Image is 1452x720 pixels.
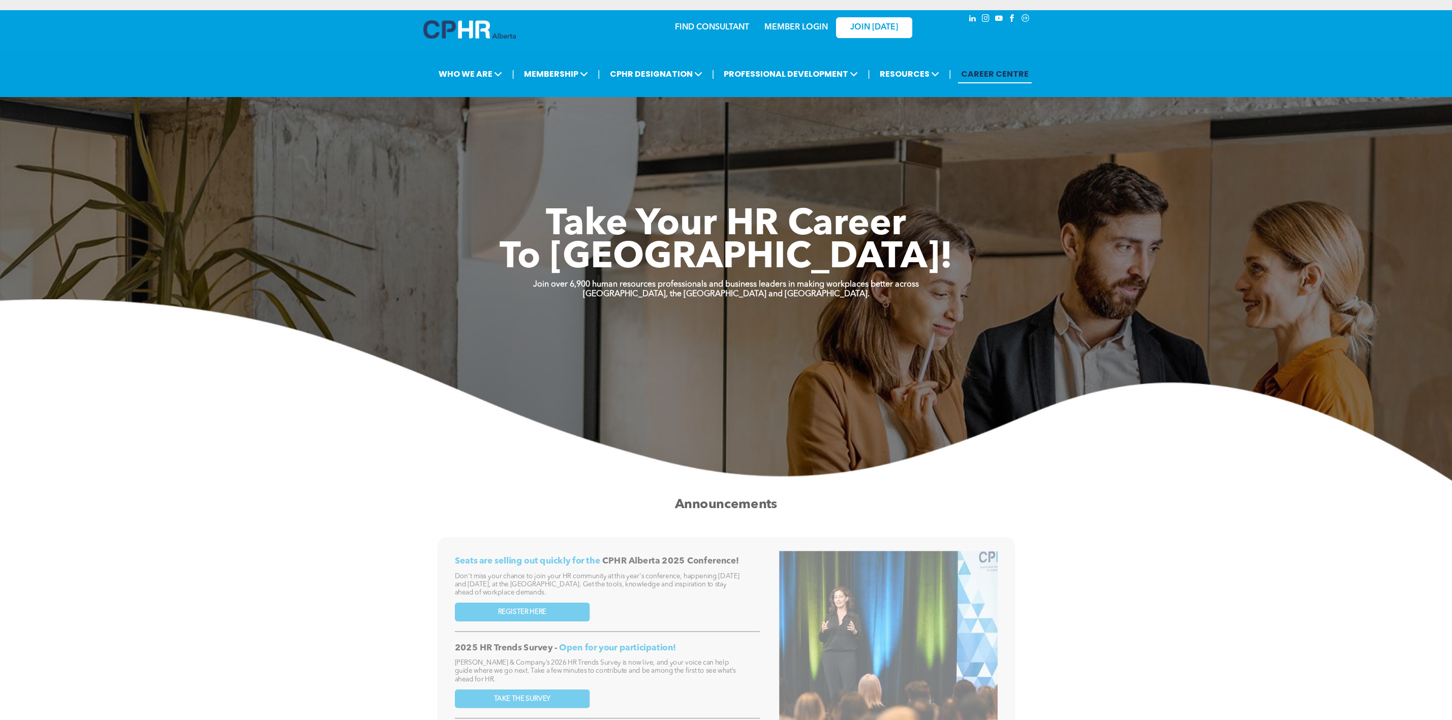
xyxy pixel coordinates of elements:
a: youtube [994,13,1005,26]
span: JOIN [DATE] [850,23,898,33]
a: facebook [1007,13,1018,26]
span: RESOURCES [877,65,942,83]
span: Announcements [675,498,778,511]
span: TAKE THE SURVEY [494,695,550,703]
a: CAREER CENTRE [958,65,1032,83]
span: Take Your HR Career [546,207,906,243]
span: To [GEOGRAPHIC_DATA]! [500,240,953,276]
span: WHO WE ARE [436,65,505,83]
span: CPHR Alberta 2025 Conference! [602,557,739,566]
span: CPHR DESIGNATION [607,65,705,83]
li: | [949,64,951,84]
a: JOIN [DATE] [836,17,912,38]
a: instagram [980,13,992,26]
a: linkedin [967,13,978,26]
img: A blue and white logo for cp alberta [423,20,516,39]
span: Don't miss your chance to join your HR community at this year's conference, happening [DATE] and ... [455,573,740,596]
span: 2025 HR Trends Survey - [455,643,558,652]
a: Social network [1020,13,1031,26]
span: PROFESSIONAL DEVELOPMENT [721,65,861,83]
a: TAKE THE SURVEY [455,689,590,708]
strong: Join over 6,900 human resources professionals and business leaders in making workplaces better ac... [533,280,919,289]
span: [PERSON_NAME] & Company’s 2026 HR Trends Survey is now live, and your voice can help guide where ... [455,660,736,683]
span: REGISTER HERE [498,608,546,616]
span: Open for your participation! [559,643,676,652]
a: REGISTER HERE [455,603,590,621]
li: | [512,64,514,84]
a: MEMBER LOGIN [764,23,828,32]
li: | [868,64,870,84]
strong: [GEOGRAPHIC_DATA], the [GEOGRAPHIC_DATA] and [GEOGRAPHIC_DATA]. [583,290,870,298]
span: MEMBERSHIP [521,65,591,83]
span: Seats are selling out quickly for the [455,557,600,566]
a: FIND CONSULTANT [675,23,749,32]
li: | [712,64,715,84]
li: | [598,64,600,84]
